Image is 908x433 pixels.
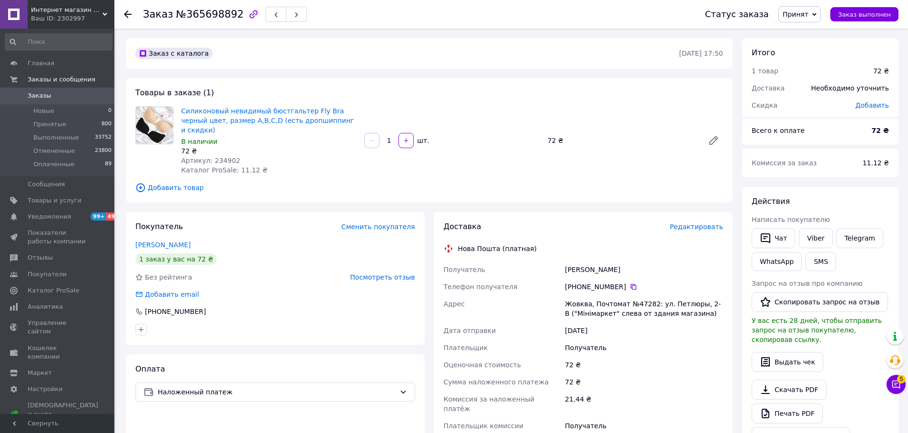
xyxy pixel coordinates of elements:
span: 89 [105,160,112,169]
span: Аналитика [28,302,63,311]
span: Плательщик [444,344,488,352]
a: Viber [799,228,832,248]
span: Новые [33,107,54,115]
span: Принят [783,10,808,18]
a: Telegram [837,228,883,248]
span: Заказ [143,9,173,20]
span: Товары в заказе (1) [135,88,214,97]
img: Силиконовый невидимый бюстгальтер Fly Bra черный цвет, размер A,B,C,D (есть дропшиппинг и скидки) [136,107,173,144]
span: Настройки [28,385,62,393]
span: Артикул: 234902 [181,157,240,164]
span: У вас есть 28 дней, чтобы отправить запрос на отзыв покупателю, скопировав ссылку. [752,317,882,343]
span: Заказ выполнен [838,11,891,18]
span: Кошелек компании [28,344,88,361]
span: Покупатель [135,222,183,231]
span: Принятые [33,120,66,129]
a: Скачать PDF [752,380,826,400]
span: Сообщения [28,180,65,189]
div: Заказ с каталога [135,48,213,59]
span: Сумма наложенного платежа [444,378,549,386]
span: Комиссия за наложенный платёж [444,395,535,413]
button: Скопировать запрос на отзыв [752,292,888,312]
span: Показатели работы компании [28,229,88,246]
span: Запрос на отзыв про компанию [752,280,863,287]
div: шт. [415,136,430,145]
span: Товары и услуги [28,196,82,205]
span: 800 [102,120,112,129]
span: Доставка [444,222,481,231]
span: Заказы и сообщения [28,75,95,84]
span: Наложенный платеж [158,387,396,397]
span: Действия [752,197,790,206]
a: [PERSON_NAME] [135,241,191,249]
b: 72 ₴ [872,127,889,134]
span: Уведомления [28,212,71,221]
span: Адрес [444,300,465,308]
span: Заказы [28,91,51,100]
a: Печать PDF [752,403,823,423]
span: Комиссия за заказ [752,159,817,167]
span: [DEMOGRAPHIC_DATA] и счета [28,401,98,427]
time: [DATE] 17:50 [679,50,723,57]
div: Вернуться назад [124,10,132,19]
span: В наличии [181,138,217,145]
span: Каталог ProSale [28,286,79,295]
div: Ваш ID: 2302997 [31,14,114,23]
span: Покупатели [28,270,67,279]
button: Заказ выполнен [830,7,898,21]
a: WhatsApp [752,252,802,271]
span: 49 [106,212,117,221]
div: 1 заказ у вас на 72 ₴ [135,253,217,265]
div: [DATE] [563,322,725,339]
span: Редактировать [670,223,723,231]
span: №365698892 [176,9,244,20]
div: Жовква, Почтомат №47282: ул. Петлюры, 2-В ("Мінімаркет" слева от здания магазина) [563,295,725,322]
span: Посмотреть отзыв [350,273,415,281]
span: Оценочная стоимость [444,361,521,369]
span: 33752 [95,133,112,142]
span: Оплата [135,364,165,373]
span: 11.12 ₴ [863,159,889,167]
div: 72 ₴ [873,66,889,76]
span: 5 [897,375,906,383]
span: Отмененные [33,147,75,155]
span: Главная [28,59,54,68]
span: Дата отправки [444,327,496,334]
span: Без рейтинга [145,273,192,281]
div: Нова Пошта (платная) [456,244,539,253]
span: Каталог ProSale: 11.12 ₴ [181,166,267,174]
span: Маркет [28,369,52,377]
span: Отзывы [28,253,53,262]
button: Чат [752,228,795,248]
button: Выдать чек [752,352,823,372]
span: Доставка [752,84,785,92]
span: Добавить [856,101,889,109]
span: Итого [752,48,775,57]
span: Выполненные [33,133,79,142]
div: Добавить email [134,290,200,299]
div: Получатель [563,339,725,356]
a: Силиконовый невидимый бюстгальтер Fly Bra черный цвет, размер A,B,C,D (есть дропшиппинг и скидки) [181,107,354,134]
div: 72 ₴ [544,134,700,147]
span: Управление сайтом [28,319,88,336]
div: [PERSON_NAME] [563,261,725,278]
div: [PHONE_NUMBER] [144,307,207,316]
div: 72 ₴ [563,373,725,391]
span: Сменить покупателя [341,223,415,231]
span: 1 товар [752,67,778,75]
div: Статус заказа [705,10,769,19]
span: Написать покупателю [752,216,830,223]
div: 72 ₴ [563,356,725,373]
span: Скидка [752,101,777,109]
input: Поиск [5,33,112,50]
div: 72 ₴ [181,146,357,156]
span: Телефон получателя [444,283,518,291]
div: 21.44 ₴ [563,391,725,417]
span: Интернет магазин «БЕЗ НАКРУТОК» [31,6,102,14]
button: Чат с покупателем5 [887,375,906,394]
span: Добавить товар [135,182,723,193]
span: Всего к оплате [752,127,805,134]
div: [PHONE_NUMBER] [565,282,723,292]
span: 23800 [95,147,112,155]
span: 0 [108,107,112,115]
